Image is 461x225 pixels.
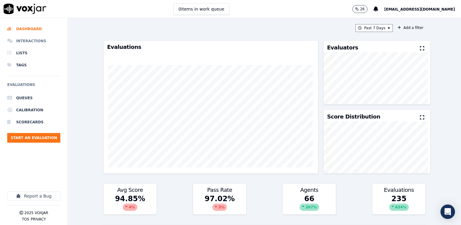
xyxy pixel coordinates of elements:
[352,5,367,13] button: 26
[7,59,60,71] a: Tags
[7,23,60,35] a: Dashboard
[107,187,153,193] h3: Avg Score
[360,7,364,11] p: 26
[327,114,380,119] h3: Score Distribution
[123,204,137,211] div: 4 %
[22,217,29,222] button: TOS
[384,7,455,11] span: [EMAIL_ADDRESS][DOMAIN_NAME]
[107,44,314,50] h3: Evaluations
[352,5,373,13] button: 26
[7,92,60,104] a: Queues
[389,204,409,211] div: 634 %
[440,204,455,219] div: Open Intercom Messenger
[395,24,426,31] button: Add a filter
[355,24,393,32] button: Past 7 Days
[7,133,60,143] button: Start an Evaluation
[327,45,358,50] h3: Evaluators
[376,187,422,193] h3: Evaluations
[212,204,227,211] div: 3 %
[7,81,60,92] h6: Evaluations
[283,194,336,214] div: 66
[300,204,319,211] div: 267 %
[384,5,461,13] button: [EMAIL_ADDRESS][DOMAIN_NAME]
[286,187,332,193] h3: Agents
[31,217,46,222] button: Privacy
[4,4,46,14] img: voxjar logo
[7,192,60,201] button: Report a Bug
[7,35,60,47] a: Interactions
[7,104,60,116] a: Calibration
[7,47,60,59] a: Lists
[24,211,48,215] p: 2025 Voxjar
[7,116,60,128] a: Scorecards
[193,194,246,214] div: 97.02 %
[197,187,243,193] h3: Pass Rate
[103,194,157,214] div: 94.85 %
[372,194,425,214] div: 235
[173,3,230,15] button: 0items in work queue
